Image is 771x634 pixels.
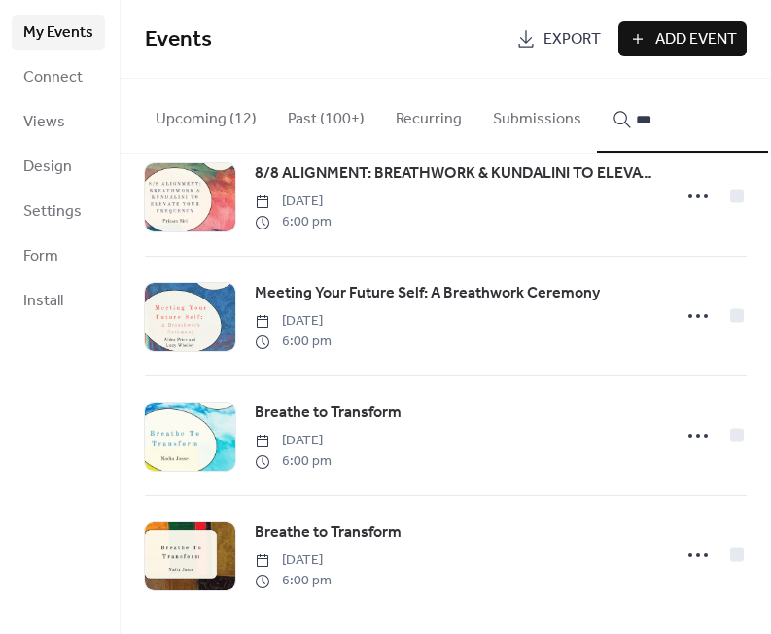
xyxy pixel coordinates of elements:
[140,79,272,151] button: Upcoming (12)
[477,79,597,151] button: Submissions
[12,104,105,139] a: Views
[12,238,105,273] a: Form
[255,311,332,332] span: [DATE]
[23,111,65,134] span: Views
[255,550,332,571] span: [DATE]
[23,156,72,179] span: Design
[255,571,332,591] span: 6:00 pm
[255,401,402,426] a: Breathe to Transform
[255,431,332,451] span: [DATE]
[255,402,402,425] span: Breathe to Transform
[12,15,105,50] a: My Events
[655,28,737,52] span: Add Event
[12,149,105,184] a: Design
[255,192,332,212] span: [DATE]
[255,520,402,546] a: Breathe to Transform
[23,245,58,268] span: Form
[12,59,105,94] a: Connect
[507,21,611,56] a: Export
[543,28,601,52] span: Export
[255,282,600,305] span: Meeting Your Future Self: A Breathwork Ceremony
[23,21,93,45] span: My Events
[23,200,82,224] span: Settings
[23,290,63,313] span: Install
[255,521,402,545] span: Breathe to Transform
[255,161,659,187] a: 8/8 ALIGNMENT: BREATHWORK & KUNDALINI TO ELEVATE YOUR FREQUENCY
[255,162,659,186] span: 8/8 ALIGNMENT: BREATHWORK & KUNDALINI TO ELEVATE YOUR FREQUENCY
[618,21,747,56] button: Add Event
[145,18,212,61] span: Events
[255,451,332,472] span: 6:00 pm
[23,66,83,89] span: Connect
[12,194,105,229] a: Settings
[272,79,380,151] button: Past (100+)
[255,212,332,232] span: 6:00 pm
[255,332,332,352] span: 6:00 pm
[255,281,600,306] a: Meeting Your Future Self: A Breathwork Ceremony
[12,283,105,318] a: Install
[380,79,477,151] button: Recurring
